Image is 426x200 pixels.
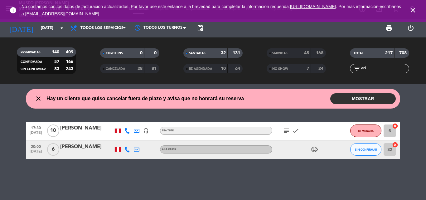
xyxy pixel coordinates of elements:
[292,127,299,134] i: check
[318,66,325,71] strong: 24
[350,143,381,156] button: SIN CONFIRMAR
[272,52,288,55] span: SERVIDAS
[316,51,325,55] strong: 168
[354,52,363,55] span: TOTAL
[272,67,288,71] span: NO SHOW
[21,68,46,71] span: SIN CONFIRMAR
[35,95,42,102] i: close
[5,21,38,35] i: [DATE]
[106,52,123,55] span: CHECK INS
[28,124,44,131] span: 17:30
[154,51,158,55] strong: 0
[54,60,59,64] strong: 57
[235,66,241,71] strong: 64
[283,127,290,134] i: subject
[52,50,59,54] strong: 140
[47,143,59,156] span: 6
[221,66,226,71] strong: 10
[66,60,75,64] strong: 166
[392,142,398,148] i: cancel
[162,148,176,151] span: A la carta
[307,66,309,71] strong: 7
[189,52,206,55] span: SENTADAS
[196,24,204,32] span: pending_actions
[80,26,123,30] span: Todos los servicios
[221,51,226,55] strong: 32
[28,143,44,150] span: 20:00
[392,123,398,129] i: cancel
[400,19,421,37] div: LOG OUT
[189,67,212,71] span: RE AGENDADA
[138,66,143,71] strong: 28
[407,24,414,32] i: power_settings_new
[330,93,396,104] button: MOSTRAR
[58,24,65,32] i: arrow_drop_down
[66,67,75,71] strong: 243
[9,7,17,14] i: error
[28,149,44,157] span: [DATE]
[311,146,318,153] i: child_care
[385,24,393,32] span: print
[60,124,113,132] div: [PERSON_NAME]
[143,128,149,134] i: headset_mic
[304,51,309,55] strong: 45
[385,51,393,55] strong: 217
[66,50,75,54] strong: 409
[21,61,42,64] span: CONFIRMADA
[233,51,241,55] strong: 131
[350,124,381,137] button: DEMORADA
[355,148,377,151] span: SIN CONFIRMAR
[106,67,125,71] span: CANCELADA
[152,66,158,71] strong: 81
[21,51,41,54] span: RESERVADAS
[361,65,409,72] input: Filtrar por nombre...
[22,4,401,16] span: No contamos con los datos de facturación actualizados. Por favor use este enlance a la brevedad p...
[28,131,44,138] span: [DATE]
[47,124,59,137] span: 10
[60,143,113,151] div: [PERSON_NAME]
[22,4,401,16] a: . Por más información escríbanos a [EMAIL_ADDRESS][DOMAIN_NAME]
[353,65,361,72] i: filter_list
[399,51,408,55] strong: 708
[358,129,374,133] span: DEMORADA
[409,7,417,14] i: close
[290,4,336,9] a: [URL][DOMAIN_NAME]
[162,129,174,132] span: Tea Time
[140,51,143,55] strong: 0
[54,67,59,71] strong: 83
[46,95,244,103] span: Hay un cliente que quiso cancelar fuera de plazo y avisa que no honrará su reserva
